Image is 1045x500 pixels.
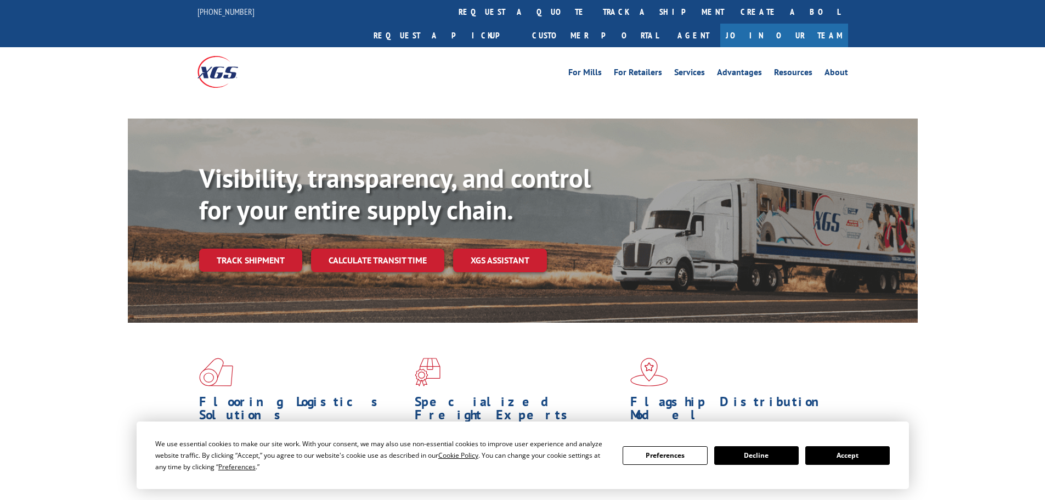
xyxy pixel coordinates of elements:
[311,249,444,272] a: Calculate transit time
[568,68,602,80] a: For Mills
[199,358,233,386] img: xgs-icon-total-supply-chain-intelligence-red
[199,161,591,227] b: Visibility, transparency, and control for your entire supply chain.
[824,68,848,80] a: About
[630,358,668,386] img: xgs-icon-flagship-distribution-model-red
[720,24,848,47] a: Join Our Team
[415,395,622,427] h1: Specialized Freight Experts
[199,249,302,272] a: Track shipment
[805,446,890,465] button: Accept
[199,395,406,427] h1: Flooring Logistics Solutions
[774,68,812,80] a: Resources
[674,68,705,80] a: Services
[666,24,720,47] a: Agent
[717,68,762,80] a: Advantages
[365,24,524,47] a: Request a pickup
[714,446,799,465] button: Decline
[197,6,255,17] a: [PHONE_NUMBER]
[630,395,838,427] h1: Flagship Distribution Model
[155,438,609,473] div: We use essential cookies to make our site work. With your consent, we may also use non-essential ...
[218,462,256,471] span: Preferences
[453,249,547,272] a: XGS ASSISTANT
[623,446,707,465] button: Preferences
[415,358,440,386] img: xgs-icon-focused-on-flooring-red
[524,24,666,47] a: Customer Portal
[438,451,478,460] span: Cookie Policy
[137,422,909,489] div: Cookie Consent Prompt
[614,68,662,80] a: For Retailers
